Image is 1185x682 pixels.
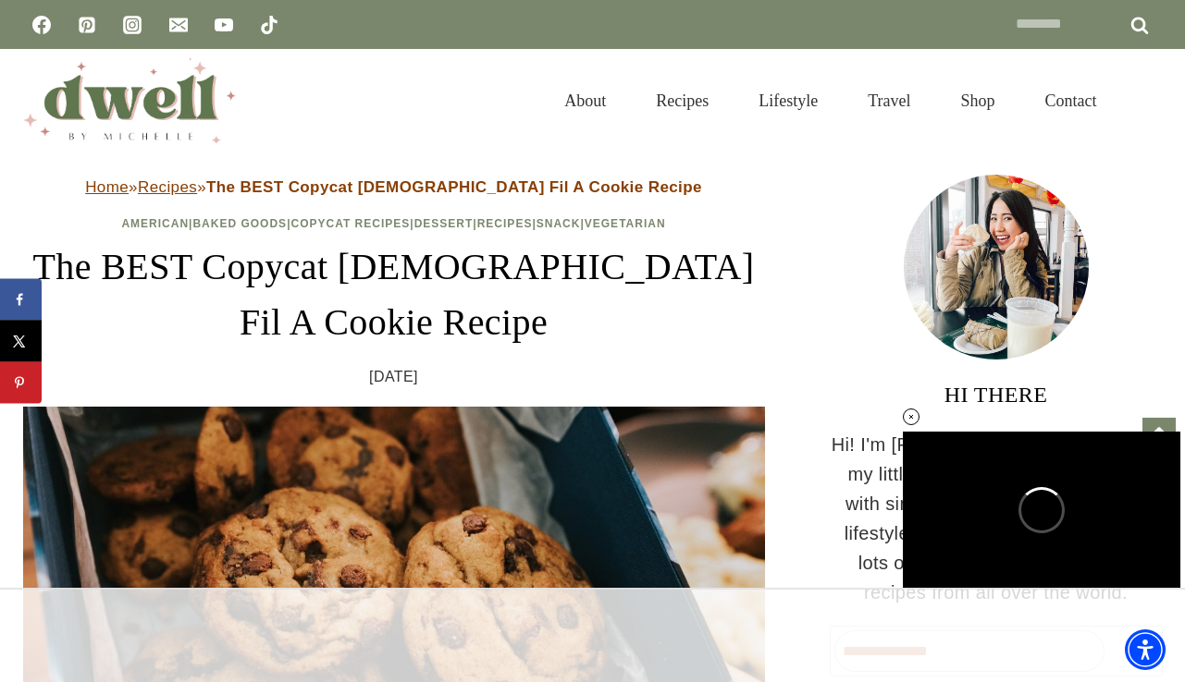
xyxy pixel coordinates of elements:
strong: The BEST Copycat [DEMOGRAPHIC_DATA] Fil A Cookie Recipe [206,178,702,196]
a: About [539,71,631,131]
button: View Search Form [1131,85,1163,116]
a: Contact [1020,71,1122,131]
a: YouTube [205,6,242,43]
nav: Primary Navigation [539,71,1121,131]
a: Travel [843,71,935,131]
a: Facebook [23,6,60,43]
a: Snack [537,217,581,230]
a: Dessert [414,217,474,230]
a: Recipes [138,178,197,196]
span: » » [85,178,702,196]
a: Baked Goods [192,217,287,230]
a: Vegetarian [585,217,666,230]
a: American [121,217,189,230]
a: Recipes [477,217,533,230]
h3: HI THERE [830,378,1163,411]
img: DWELL by michelle [23,58,236,143]
p: Hi! I'm [PERSON_NAME]. Welcome to my little corner of the internet filled with simple recipes, tr... [830,430,1163,607]
a: Recipes [631,71,734,131]
a: Lifestyle [734,71,843,131]
time: [DATE] [369,365,418,389]
a: Pinterest [68,6,105,43]
span: | | | | | | [121,217,665,230]
a: Shop [935,71,1019,131]
a: Scroll to top [1142,418,1176,451]
a: Copycat Recipes [291,217,411,230]
a: Home [85,178,129,196]
a: Email [160,6,197,43]
a: TikTok [251,6,288,43]
div: Accessibility Menu [1125,629,1166,670]
a: Instagram [114,6,151,43]
h1: The BEST Copycat [DEMOGRAPHIC_DATA] Fil A Cookie Recipe [23,239,765,350]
